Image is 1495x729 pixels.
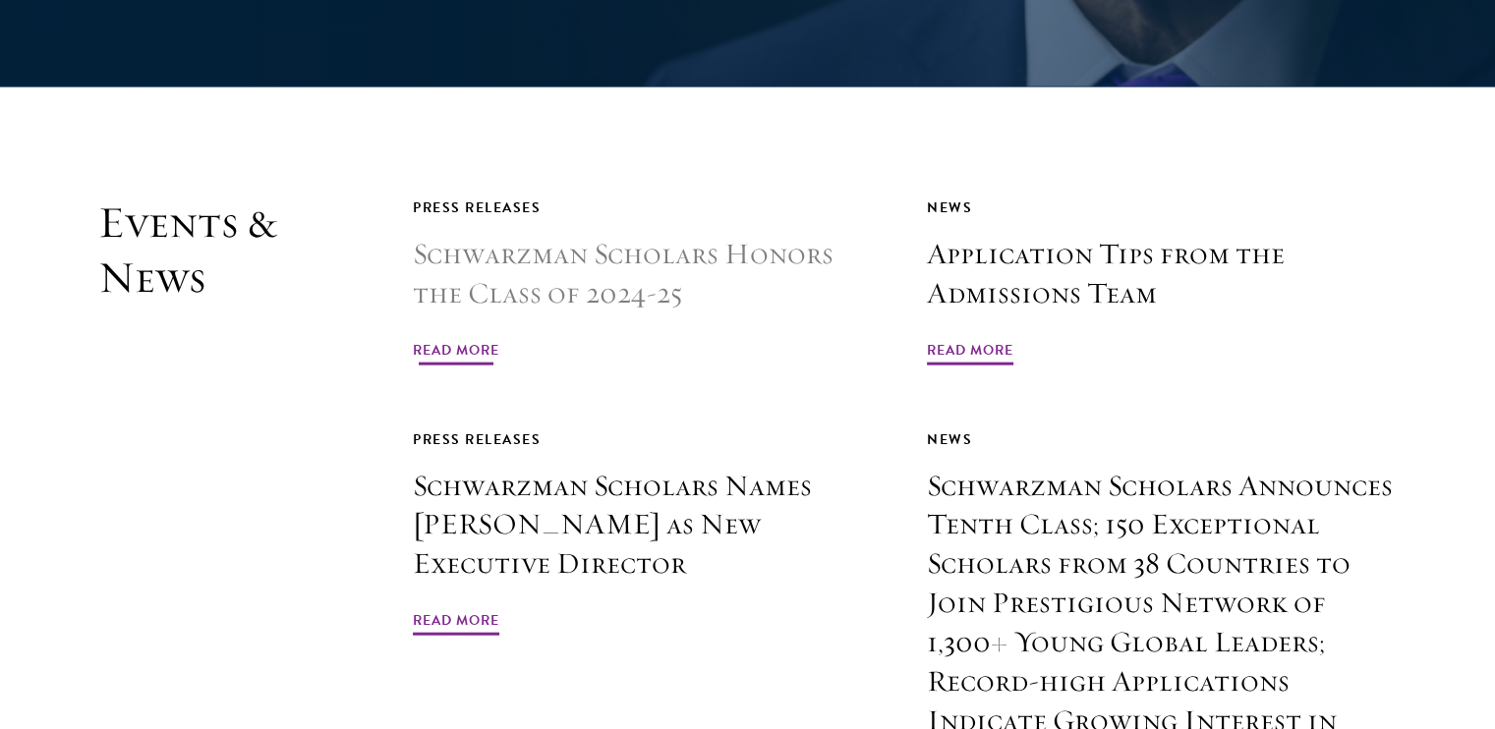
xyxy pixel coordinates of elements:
[413,196,883,220] div: Press Releases
[927,338,1013,368] span: Read More
[413,235,883,313] h3: Schwarzman Scholars Honors the Class of 2024-25
[413,467,883,585] h3: Schwarzman Scholars Names [PERSON_NAME] as New Executive Director
[413,338,499,368] span: Read More
[413,427,883,452] div: Press Releases
[927,235,1397,313] h3: Application Tips from the Admissions Team
[927,427,1397,452] div: News
[927,196,1397,368] a: News Application Tips from the Admissions Team Read More
[413,427,883,640] a: Press Releases Schwarzman Scholars Names [PERSON_NAME] as New Executive Director Read More
[413,608,499,639] span: Read More
[927,196,1397,220] div: News
[413,196,883,368] a: Press Releases Schwarzman Scholars Honors the Class of 2024-25 Read More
